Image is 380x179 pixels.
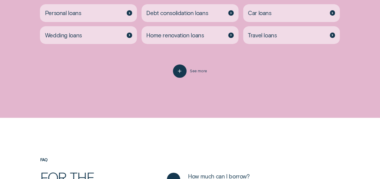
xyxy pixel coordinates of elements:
[248,32,277,39] span: Travel loans
[248,9,271,17] span: Car loans
[141,4,239,22] a: Debt consolidation loans
[190,69,207,74] span: See more
[40,158,137,162] h4: FAQ
[146,32,204,39] span: Home renovation loans
[45,9,81,17] span: Personal loans
[243,26,340,44] a: Travel loans
[40,26,137,44] a: Wedding loans
[141,26,239,44] a: Home renovation loans
[45,32,82,39] span: Wedding loans
[173,64,207,78] button: See more
[243,4,340,22] a: Car loans
[40,4,137,22] a: Personal loans
[146,9,208,17] span: Debt consolidation loans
